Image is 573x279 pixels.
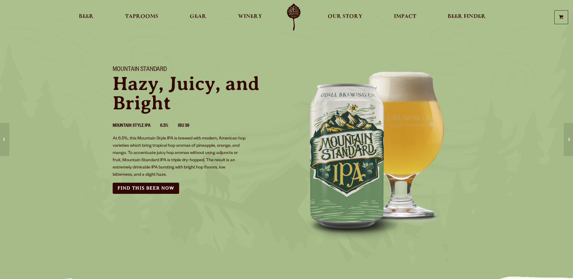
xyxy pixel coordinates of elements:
[287,59,468,240] img: Image of can and pour
[113,66,279,74] h1: Mountain Standard
[75,4,98,31] a: Beer
[79,14,94,19] span: Beer
[186,4,210,31] a: Gear
[160,122,178,130] li: 6.5%
[390,4,420,31] a: Impact
[324,4,366,31] a: Our Story
[113,74,279,113] p: Hazy, Juicy, and Bright
[282,4,305,31] a: Odell Home
[125,14,158,19] span: Taprooms
[238,14,262,19] span: Winery
[394,14,416,19] span: Impact
[448,14,486,19] span: Beer Finder
[328,14,362,19] span: Our Story
[190,14,206,19] span: Gear
[444,4,490,31] a: Beer Finder
[113,135,246,179] p: At 6.5%, this Mountain Style IPA is brewed with modern, American hop varieties which bring tropic...
[121,4,162,31] a: Taprooms
[113,183,179,194] a: Find this Beer Now
[234,4,266,31] a: Winery
[178,122,199,130] li: IBU 39
[113,122,160,130] li: Mountain Style IPA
